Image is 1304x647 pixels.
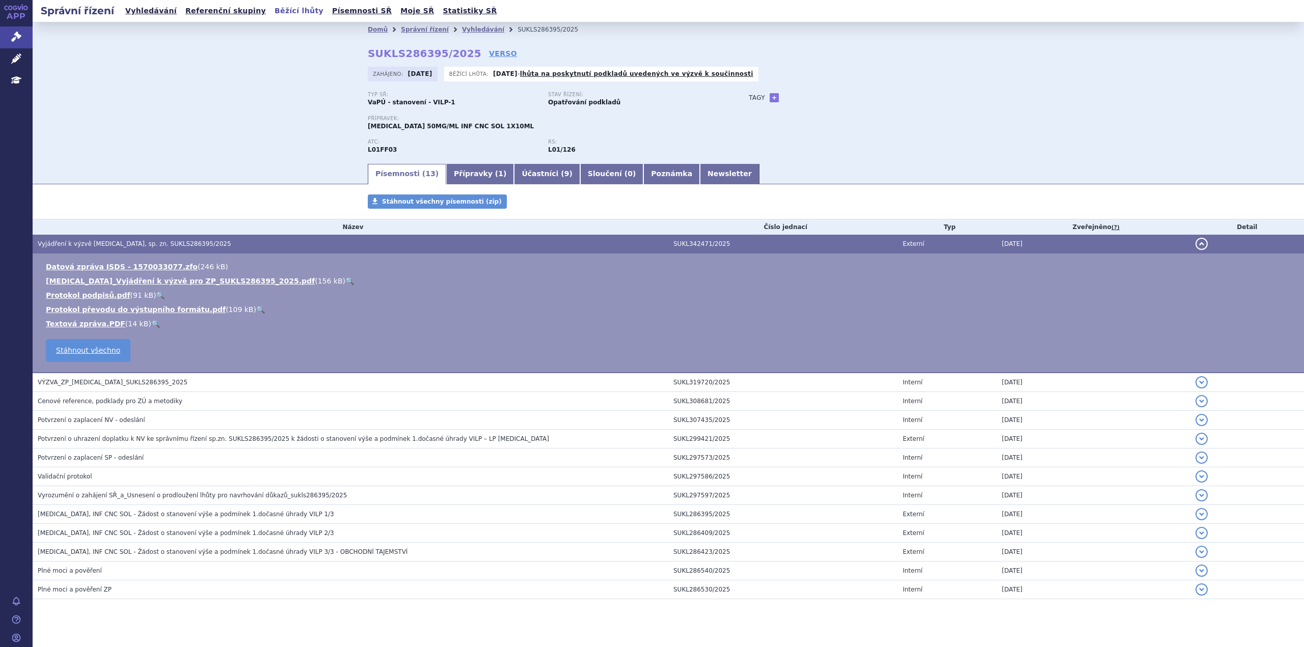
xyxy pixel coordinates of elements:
a: Písemnosti SŘ [329,4,395,18]
span: Potvrzení o uhrazení doplatku k NV ke správnímu řízení sp.zn. SUKLS286395/2025 k žádosti o stanov... [38,435,549,442]
a: 🔍 [256,305,265,314]
a: Písemnosti (13) [368,164,446,184]
a: Poznámka [643,164,700,184]
button: detail [1196,470,1208,483]
td: [DATE] [997,448,1190,467]
td: [DATE] [997,543,1190,561]
abbr: (?) [1111,224,1120,231]
td: SUKL319720/2025 [668,373,898,392]
button: detail [1196,565,1208,577]
span: 9 [564,170,569,178]
span: Běžící lhůta: [449,70,491,78]
td: SUKL297586/2025 [668,467,898,486]
a: [MEDICAL_DATA]_Vyjádření k výzvě pro ZP_SUKLS286395_2025.pdf [46,277,315,285]
span: Interní [903,492,922,499]
span: Potvrzení o zaplacení NV - odeslání [38,416,145,424]
button: detail [1196,452,1208,464]
th: Detail [1190,219,1304,235]
a: Statistiky SŘ [440,4,500,18]
li: ( ) [46,262,1294,272]
a: Newsletter [700,164,759,184]
td: SUKL342471/2025 [668,235,898,254]
a: VERSO [489,48,517,59]
span: Cenové reference, podklady pro ZÚ a metodiky [38,398,182,405]
td: SUKL297573/2025 [668,448,898,467]
span: 156 kB [318,277,343,285]
strong: Opatřování podkladů [548,99,620,106]
strong: [DATE] [408,70,432,77]
button: detail [1196,238,1208,250]
a: Referenční skupiny [182,4,269,18]
a: Stáhnout všechny písemnosti (zip) [368,194,507,209]
span: IMFINZI, INF CNC SOL - Žádost o stanovení výše a podmínek 1.dočasné úhrady VILP 1/3 [38,511,334,518]
td: [DATE] [997,235,1190,254]
li: ( ) [46,304,1294,315]
p: ATC: [368,139,538,145]
span: Externí [903,240,924,247]
p: - [493,70,753,78]
th: Název [33,219,668,235]
td: SUKL299421/2025 [668,430,898,448]
span: Potvrzení o zaplacení SP - odeslání [38,454,144,461]
strong: VaPÚ - stanovení - VILP-1 [368,99,455,106]
td: [DATE] [997,373,1190,392]
span: 14 kB [128,320,148,328]
span: 91 kB [133,291,153,299]
th: Typ [898,219,997,235]
a: Datová zpráva ISDS - 1570033077.zfo [46,263,198,271]
strong: durvalumab [548,146,576,153]
td: SUKL286530/2025 [668,580,898,599]
button: detail [1196,376,1208,388]
th: Zveřejněno [997,219,1190,235]
span: 246 kB [200,263,225,271]
td: [DATE] [997,580,1190,599]
span: Interní [903,473,922,480]
a: 🔍 [151,320,160,328]
td: SUKL286409/2025 [668,524,898,543]
a: Běžící lhůty [271,4,327,18]
td: [DATE] [997,561,1190,580]
span: 109 kB [229,305,254,314]
span: IMFINZI, INF CNC SOL - Žádost o stanovení výše a podmínek 1.dočasné úhrady VILP 2/3 [38,529,334,537]
span: Vyrozumění o zahájení SŘ_a_Usnesení o prodloužení lhůty pro navrhování důkazů_sukls286395/2025 [38,492,347,499]
li: ( ) [46,319,1294,329]
button: detail [1196,508,1208,520]
strong: [DATE] [493,70,518,77]
button: detail [1196,527,1208,539]
strong: SUKLS286395/2025 [368,47,481,60]
span: Externí [903,435,924,442]
span: Externí [903,529,924,537]
td: SUKL286395/2025 [668,505,898,524]
a: lhůta na poskytnutí podkladů uvedených ve výzvě k součinnosti [520,70,753,77]
td: [DATE] [997,505,1190,524]
p: Přípravek: [368,116,728,122]
span: Stáhnout všechny písemnosti (zip) [382,198,502,205]
td: [DATE] [997,430,1190,448]
h2: Správní řízení [33,4,122,18]
a: Textová zpráva.PDF [46,320,125,328]
a: Přípravky (1) [446,164,514,184]
a: Moje SŘ [397,4,437,18]
span: Zahájeno: [373,70,405,78]
a: 🔍 [156,291,165,299]
td: [DATE] [997,486,1190,505]
a: Správní řízení [401,26,449,33]
h3: Tagy [749,92,765,104]
span: IMFINZI, INF CNC SOL - Žádost o stanovení výše a podmínek 1.dočasné úhrady VILP 3/3 - OBCHODNÍ TA... [38,548,407,555]
button: detail [1196,433,1208,445]
a: + [770,93,779,102]
a: Vyhledávání [122,4,180,18]
td: SUKL308681/2025 [668,392,898,411]
span: Plné moci a pověření [38,567,102,574]
td: [DATE] [997,467,1190,486]
a: Stáhnout všechno [46,339,130,362]
span: Interní [903,454,922,461]
span: Plné moci a pověření ZP [38,586,112,593]
th: Číslo jednací [668,219,898,235]
a: Domů [368,26,388,33]
span: 13 [425,170,435,178]
span: Validační protokol [38,473,92,480]
p: RS: [548,139,718,145]
button: detail [1196,414,1208,426]
span: Externí [903,548,924,555]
